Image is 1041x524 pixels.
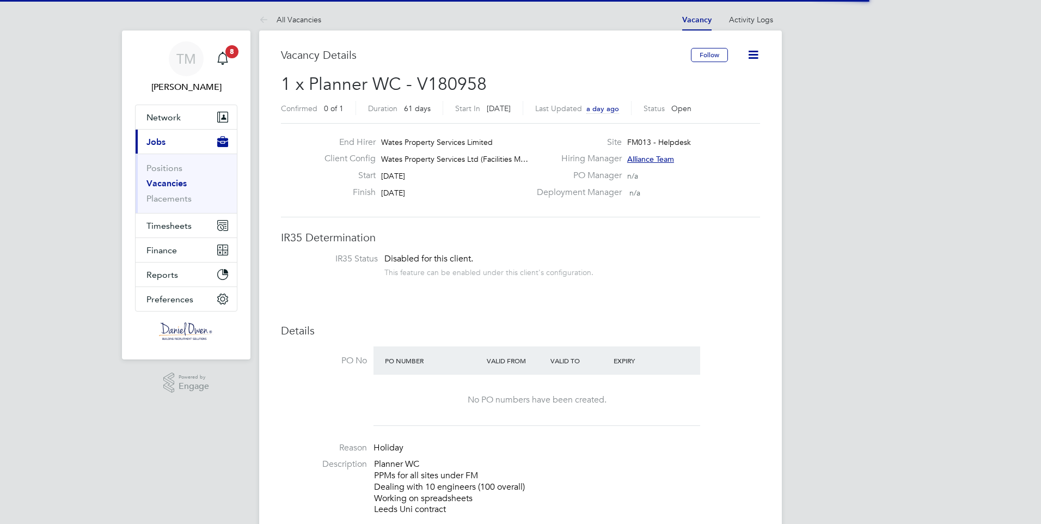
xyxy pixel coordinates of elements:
label: Deployment Manager [530,187,622,198]
label: Client Config [316,153,376,164]
span: n/a [629,188,640,198]
label: Start [316,170,376,181]
span: [DATE] [381,188,405,198]
label: Last Updated [535,103,582,113]
div: Jobs [136,154,237,213]
label: Duration [368,103,397,113]
span: [DATE] [381,171,405,181]
span: 61 days [404,103,431,113]
button: Reports [136,263,237,287]
h3: Vacancy Details [281,48,691,62]
a: Powered byEngage [163,373,210,393]
a: Vacancy [682,15,712,25]
span: 8 [225,45,238,58]
button: Preferences [136,287,237,311]
div: PO Number [382,351,484,370]
a: 8 [212,41,234,76]
a: TM[PERSON_NAME] [135,41,237,94]
span: [DATE] [487,103,511,113]
label: PO Manager [530,170,622,181]
nav: Main navigation [122,31,250,360]
a: All Vacancies [259,15,321,25]
span: Wates Property Services Ltd (Facilities M… [381,154,528,164]
h3: Details [281,324,760,338]
button: Network [136,105,237,129]
span: 1 x Planner WC - V180958 [281,74,487,95]
span: TM [176,52,196,66]
span: Alliance Team [627,154,674,164]
div: Valid From [484,351,548,370]
span: Network [146,112,181,123]
span: Powered by [179,373,209,382]
label: Hiring Manager [530,153,622,164]
span: Tom Meachin [135,81,237,94]
button: Finance [136,238,237,262]
label: PO No [281,355,367,367]
div: This feature can be enabled under this client's configuration. [384,265,593,277]
span: a day ago [586,104,619,113]
label: Confirmed [281,103,317,113]
label: Finish [316,187,376,198]
span: Finance [146,245,177,255]
span: Wates Property Services Limited [381,137,493,147]
label: Start In [455,103,480,113]
label: Reason [281,442,367,454]
label: Site [530,137,622,148]
img: danielowen-logo-retina.png [159,322,213,340]
span: Reports [146,270,178,280]
span: 0 of 1 [324,103,344,113]
span: Disabled for this client. [384,253,473,264]
a: Activity Logs [729,15,773,25]
p: Planner WC PPMs for all sites under FM Dealing with 10 engineers (100 overall) Working on spreads... [374,459,760,515]
div: No PO numbers have been created. [384,394,689,406]
label: Status [644,103,665,113]
label: Description [281,459,367,470]
a: Placements [146,193,192,204]
span: Engage [179,382,209,391]
button: Follow [691,48,728,62]
a: Positions [146,163,182,173]
span: FM013 - Helpdesk [627,137,691,147]
button: Timesheets [136,214,237,237]
span: n/a [627,171,638,181]
span: Jobs [146,137,166,147]
div: Expiry [611,351,675,370]
label: IR35 Status [292,253,378,265]
span: Preferences [146,294,193,304]
span: Open [671,103,691,113]
span: Timesheets [146,221,192,231]
a: Vacancies [146,178,187,188]
a: Go to home page [135,322,237,340]
label: End Hirer [316,137,376,148]
span: Holiday [373,442,403,453]
button: Jobs [136,130,237,154]
div: Valid To [548,351,611,370]
h3: IR35 Determination [281,230,760,245]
